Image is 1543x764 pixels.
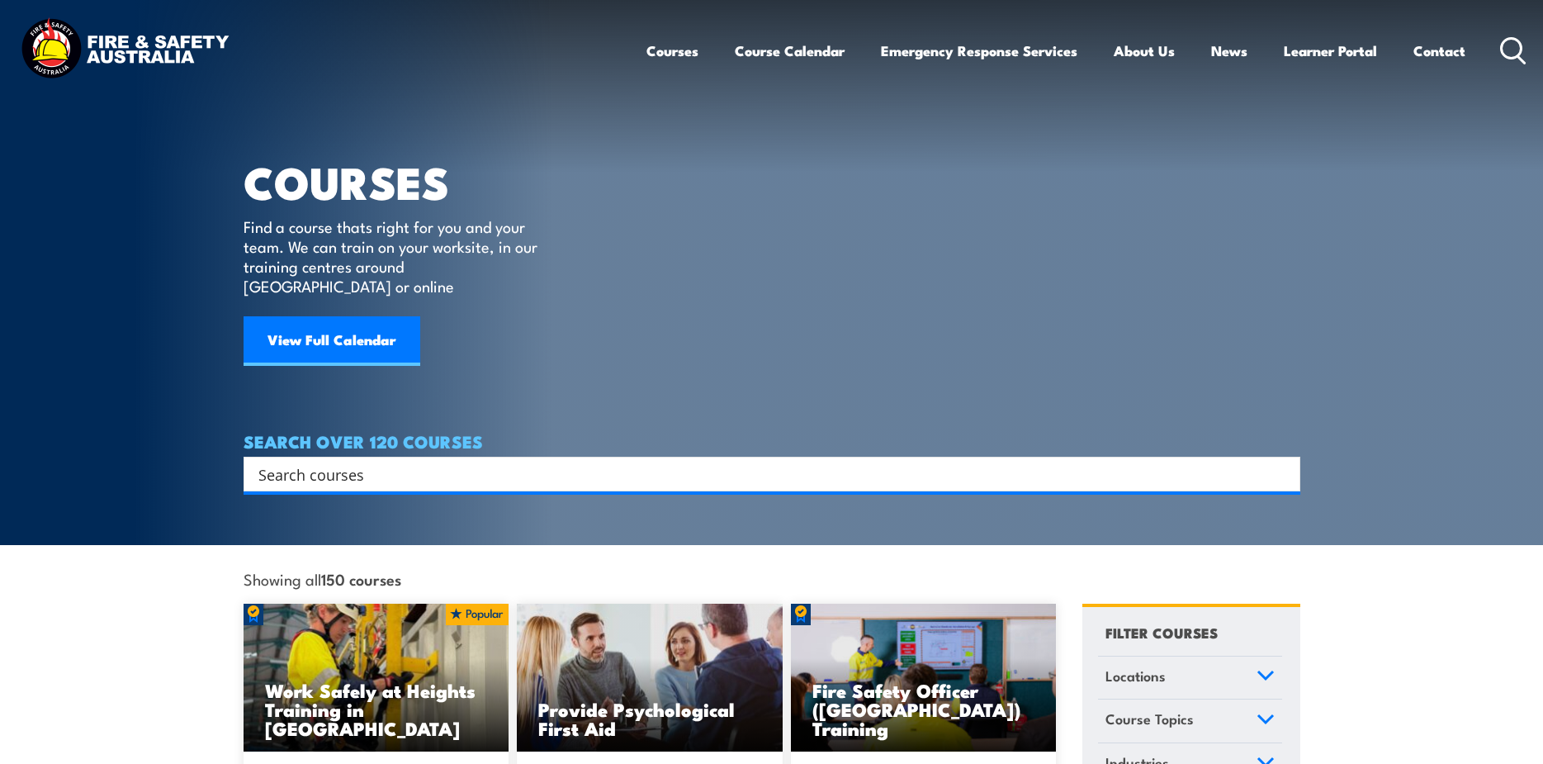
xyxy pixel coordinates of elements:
h3: Provide Psychological First Aid [538,700,761,738]
img: Work Safely at Heights Training (1) [244,604,509,752]
a: Fire Safety Officer ([GEOGRAPHIC_DATA]) Training [791,604,1057,752]
a: Courses [646,29,698,73]
h4: FILTER COURSES [1105,621,1218,643]
a: View Full Calendar [244,316,420,366]
img: Mental Health First Aid Training Course from Fire & Safety Australia [517,604,783,752]
a: News [1211,29,1247,73]
span: Locations [1105,665,1166,687]
strong: 150 courses [321,567,401,590]
a: Course Calendar [735,29,845,73]
p: Find a course thats right for you and your team. We can train on your worksite, in our training c... [244,216,545,296]
a: About Us [1114,29,1175,73]
a: Locations [1098,657,1282,700]
h3: Fire Safety Officer ([GEOGRAPHIC_DATA]) Training [812,681,1035,738]
h3: Work Safely at Heights Training in [GEOGRAPHIC_DATA] [265,681,488,738]
a: Course Topics [1098,700,1282,743]
a: Emergency Response Services [881,29,1077,73]
a: Work Safely at Heights Training in [GEOGRAPHIC_DATA] [244,604,509,752]
span: Course Topics [1105,708,1194,730]
a: Learner Portal [1284,29,1377,73]
button: Search magnifier button [1271,463,1295,486]
img: Fire Safety Advisor [791,604,1057,752]
h4: SEARCH OVER 120 COURSES [244,432,1300,450]
input: Search input [258,462,1264,486]
span: Showing all [244,570,401,587]
a: Contact [1413,29,1465,73]
a: Provide Psychological First Aid [517,604,783,752]
h1: COURSES [244,162,561,201]
form: Search form [262,463,1267,486]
